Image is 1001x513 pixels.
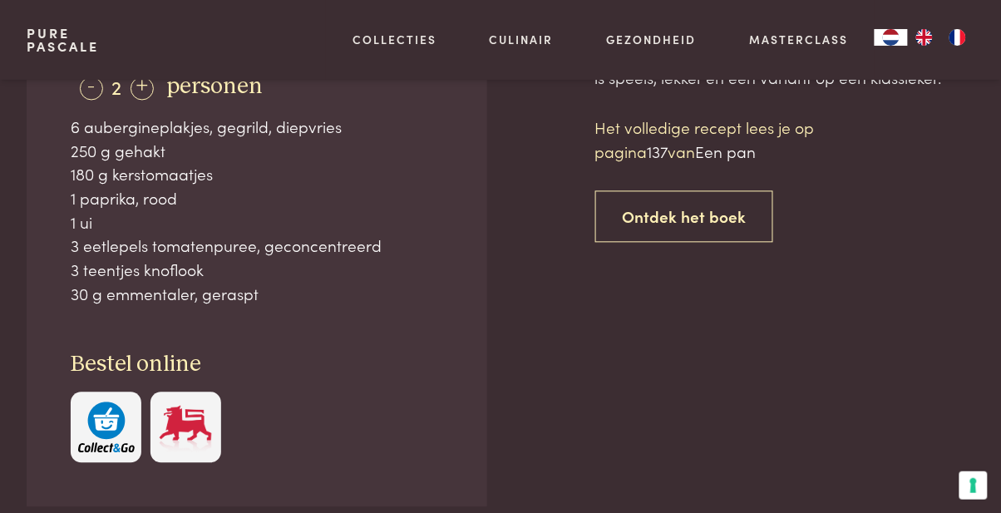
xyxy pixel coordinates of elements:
[111,73,121,101] span: 2
[71,211,443,235] div: 1 ui
[941,29,974,46] a: FR
[131,77,154,101] div: +
[908,29,974,46] ul: Language list
[908,29,941,46] a: EN
[167,76,264,99] span: personen
[71,140,443,164] div: 250 g gehakt
[78,402,135,453] img: c308188babc36a3a401bcb5cb7e020f4d5ab42f7cacd8327e500463a43eeb86c.svg
[71,259,443,283] div: 3 teentjes knoflook
[595,191,774,244] a: Ontdek het boek
[607,31,697,48] a: Gezondheid
[27,27,99,53] a: PurePascale
[959,471,988,500] button: Uw voorkeuren voor toestemming voor trackingtechnologieën
[157,402,214,453] img: Delhaize
[648,141,668,163] span: 137
[875,29,908,46] div: Language
[71,163,443,187] div: 180 g kerstomaatjes
[71,187,443,211] div: 1 paprika, rood
[595,116,878,164] p: Het volledige recept lees je op pagina van
[490,31,554,48] a: Culinair
[71,234,443,259] div: 3 eetlepels tomatenpuree, geconcentreerd
[71,116,443,140] div: 6 aubergineplakjes, gegrild, diepvries
[875,29,974,46] aside: Language selected: Nederlands
[80,77,103,101] div: -
[749,31,848,48] a: Masterclass
[71,351,443,380] h3: Bestel online
[353,31,436,48] a: Collecties
[71,283,443,307] div: 30 g emmentaler, geraspt
[875,29,908,46] a: NL
[696,141,757,163] span: Een pan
